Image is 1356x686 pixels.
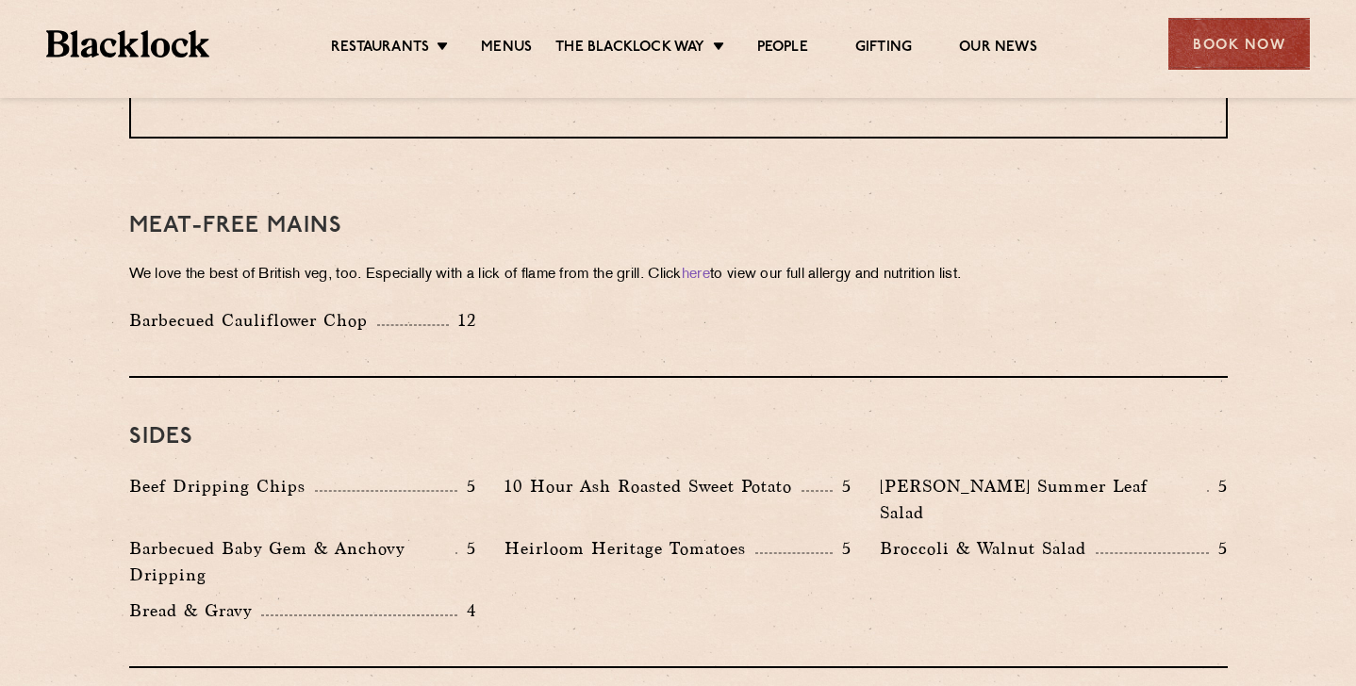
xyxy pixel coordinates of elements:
[833,536,852,561] p: 5
[504,535,755,562] p: Heirloom Heritage Tomatoes
[457,536,476,561] p: 5
[129,425,1228,449] h3: Sides
[481,39,532,59] a: Menus
[682,268,710,282] a: here
[129,262,1228,288] p: We love the best of British veg, too. Especially with a lick of flame from the grill. Click to vi...
[504,473,802,499] p: 10 Hour Ash Roasted Sweet Potato
[555,39,704,59] a: The Blacklock Way
[449,308,476,333] p: 12
[1168,18,1310,70] div: Book Now
[129,473,315,499] p: Beef Dripping Chips
[457,474,476,498] p: 5
[46,30,209,57] img: BL_Textured_Logo-footer-cropped.svg
[1209,474,1228,498] p: 5
[880,535,1096,562] p: Broccoli & Walnut Salad
[129,307,377,334] p: Barbecued Cauliflower Chop
[457,598,476,623] p: 4
[757,39,808,59] a: People
[129,535,455,588] p: Barbecued Baby Gem & Anchovy Dripping
[959,39,1037,59] a: Our News
[833,474,852,498] p: 5
[331,39,429,59] a: Restaurants
[129,214,1228,238] h3: Meat-Free mains
[1209,536,1228,561] p: 5
[855,39,912,59] a: Gifting
[880,473,1206,526] p: [PERSON_NAME] Summer Leaf Salad
[129,597,261,624] p: Bread & Gravy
